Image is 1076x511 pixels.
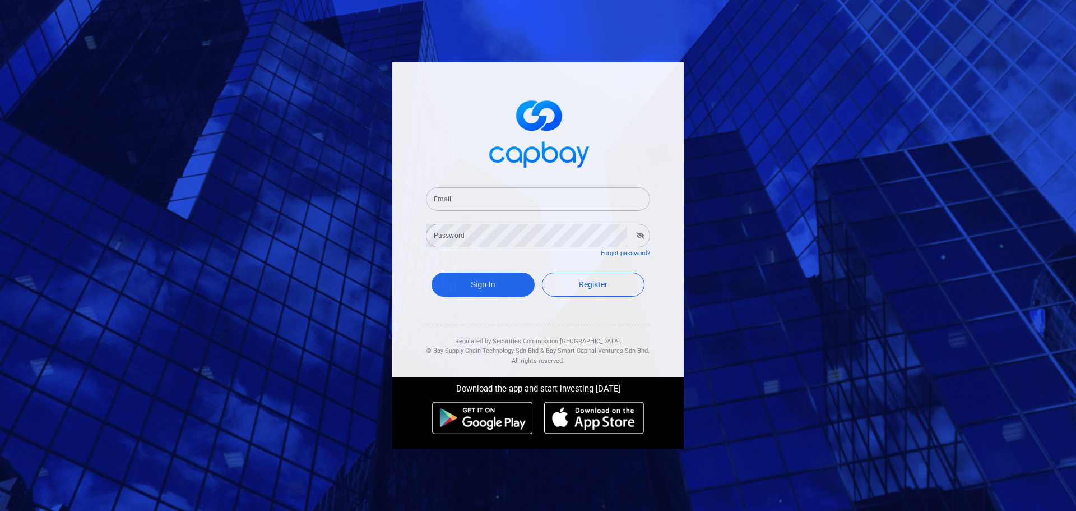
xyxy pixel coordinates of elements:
a: Forgot password? [601,250,650,257]
span: Bay Smart Capital Ventures Sdn Bhd. [546,347,650,355]
div: Regulated by Securities Commission [GEOGRAPHIC_DATA]. & All rights reserved. [426,325,650,366]
a: Register [542,273,645,297]
img: logo [482,90,594,174]
span: Register [579,280,607,289]
div: Download the app and start investing [DATE] [384,377,692,396]
span: © Bay Supply Chain Technology Sdn Bhd [426,347,539,355]
button: Sign In [432,273,535,297]
img: android [432,402,533,434]
img: ios [544,402,644,434]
